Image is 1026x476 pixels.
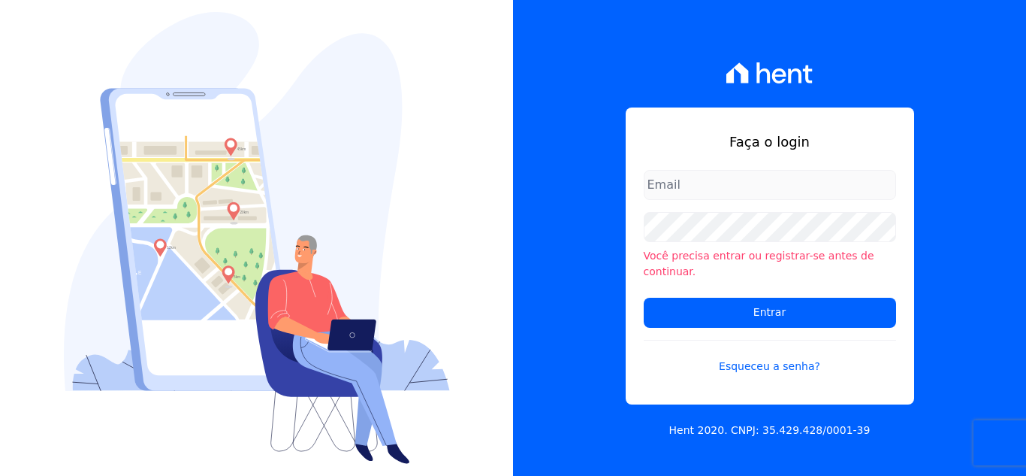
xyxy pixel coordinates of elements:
[669,423,871,438] p: Hent 2020. CNPJ: 35.429.428/0001-39
[644,298,896,328] input: Entrar
[644,248,896,280] li: Você precisa entrar ou registrar-se antes de continuar.
[644,340,896,374] a: Esqueceu a senha?
[644,170,896,200] input: Email
[64,12,450,464] img: Login
[644,132,896,152] h1: Faça o login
